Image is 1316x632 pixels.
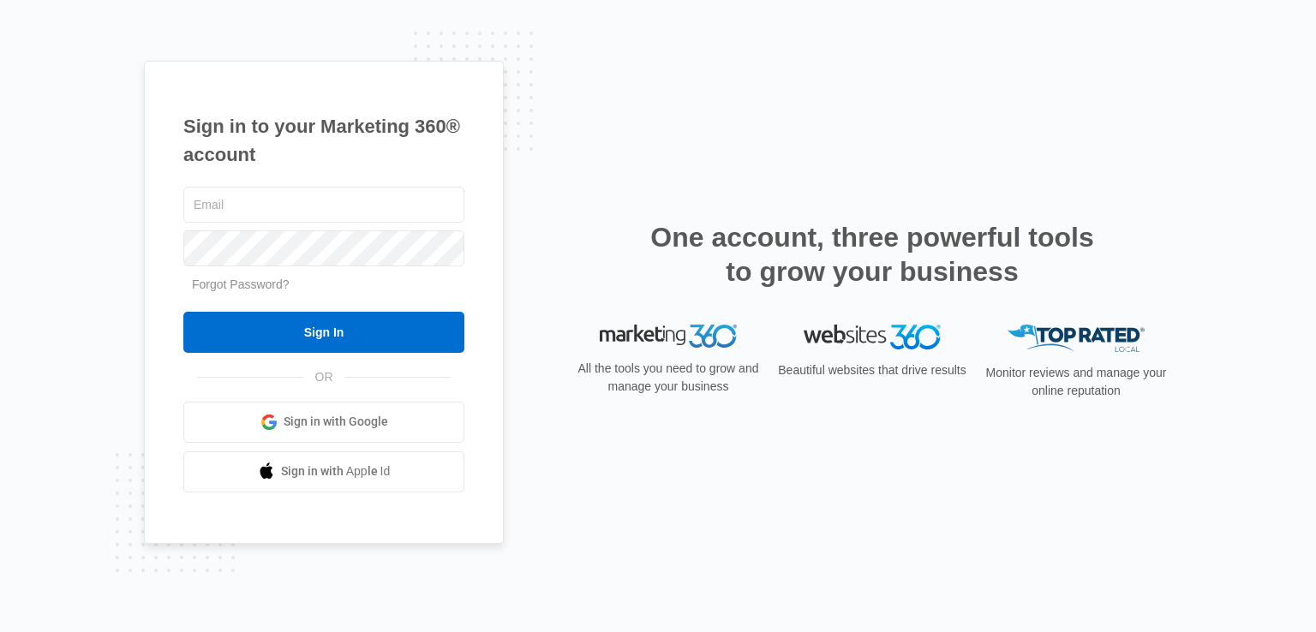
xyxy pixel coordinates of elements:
[804,325,941,349] img: Websites 360
[183,112,464,169] h1: Sign in to your Marketing 360® account
[1008,325,1145,353] img: Top Rated Local
[183,451,464,492] a: Sign in with Apple Id
[776,361,968,379] p: Beautiful websites that drive results
[284,413,388,431] span: Sign in with Google
[980,364,1172,400] p: Monitor reviews and manage your online reputation
[572,360,764,396] p: All the tools you need to grow and manage your business
[281,462,391,480] span: Sign in with Apple Id
[183,402,464,443] a: Sign in with Google
[183,312,464,353] input: Sign In
[183,187,464,223] input: Email
[192,277,290,291] a: Forgot Password?
[600,325,737,349] img: Marketing 360
[303,368,345,386] span: OR
[645,220,1099,289] h2: One account, three powerful tools to grow your business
